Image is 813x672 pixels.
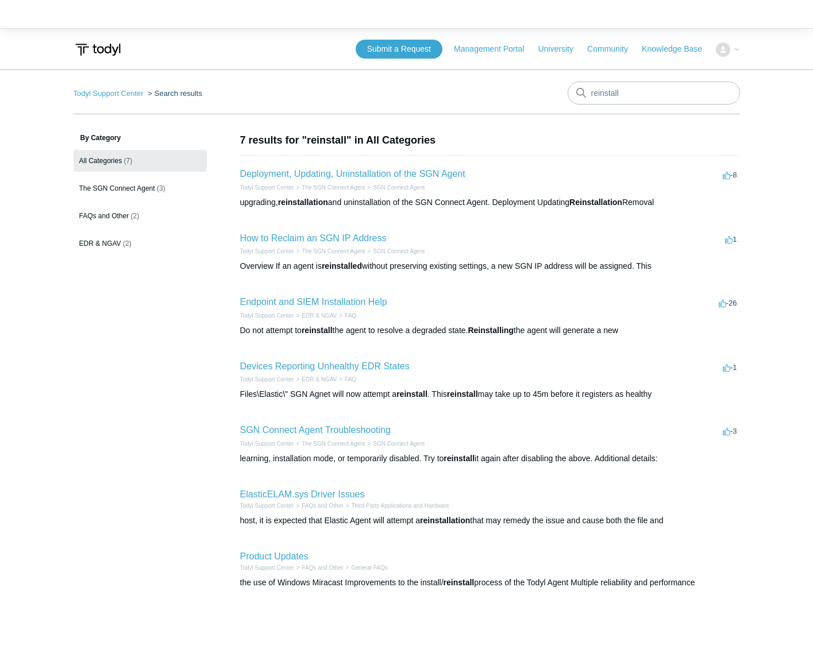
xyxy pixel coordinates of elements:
[240,311,294,320] li: Todyl Support Center
[240,388,740,400] div: Files\Elastic\" SGN Agnet will now attempt a . This may take up to 45m before it registers as hea...
[240,551,309,561] a: Product Updates
[240,248,294,254] a: Todyl Support Center
[337,311,356,320] li: FAQ
[345,312,356,319] a: FAQ
[294,501,343,510] li: FAQs and Other
[74,133,207,143] h3: By Category
[723,427,737,435] span: -3
[365,183,425,192] li: SGN Connect Agent
[79,212,129,220] span: FAQs and Other
[145,89,202,98] li: Search results
[240,425,391,435] a: SGN Connect Agent Troubleshooting
[345,376,356,383] a: FAQ
[240,196,740,208] div: upgrading, and uninstallation of the SGN Connect Agent. Deployment Updating Removal
[302,441,365,447] a: The SGN Connect Agent
[240,260,740,272] div: Overview If an agent is without preserving existing settings, a new SGN IP address will be assign...
[356,40,442,59] a: Submit a Request
[538,43,584,55] a: University
[74,205,207,227] a: FAQs and Other (2)
[240,565,294,571] a: Todyl Support Center
[294,375,337,384] li: EDR & NGAV
[302,376,337,383] a: EDR & NGAV
[454,43,535,55] a: Management Portal
[294,439,365,448] li: The SGN Connect Agent
[396,389,427,399] em: reinstall
[719,299,737,307] span: -26
[468,326,513,335] em: Reinstalling
[240,439,294,448] li: Todyl Support Center
[337,375,356,384] li: FAQ
[124,157,133,165] span: (7)
[240,297,387,307] a: Endpoint and SIEM Installation Help
[278,198,328,207] em: reinstallation
[344,501,449,510] li: Third Party Applications and Hardware
[240,184,294,191] a: Todyl Support Center
[240,169,465,179] a: Deployment, Updating, Uninstallation of the SGN Agent
[74,233,207,254] a: EDR & NGAV (2)
[294,563,343,572] li: FAQs and Other
[240,441,294,447] a: Todyl Support Center
[365,439,425,448] li: SGN Connect Agent
[240,577,740,589] div: the use of Windows Miracast Improvements to the install/ process of the Todyl Agent Multiple reli...
[240,325,740,337] div: Do not attempt to the agent to resolve a degraded state. the agent will generate a new
[294,247,365,256] li: The SGN Connect Agent
[302,565,343,571] a: FAQs and Other
[373,441,425,447] a: SGN Connect Agent
[123,240,132,248] span: (2)
[240,376,294,383] a: Todyl Support Center
[240,312,294,319] a: Todyl Support Center
[587,43,639,55] a: Community
[723,363,737,372] span: -1
[240,563,294,572] li: Todyl Support Center
[240,183,294,192] li: Todyl Support Center
[642,43,714,55] a: Knowledge Base
[302,326,333,335] em: reinstall
[131,212,140,220] span: (2)
[302,503,343,509] a: FAQs and Other
[74,89,144,98] a: Todyl Support Center
[240,247,294,256] li: Todyl Support Center
[725,235,737,244] span: 1
[373,184,425,191] a: SGN Connect Agent
[74,89,146,98] li: Todyl Support Center
[74,150,207,172] a: All Categories (7)
[444,578,475,587] em: reinstall
[569,198,622,207] em: Reinstallation
[344,563,388,572] li: General FAQs
[240,515,740,527] div: host, it is expected that Elastic Agent will attempt a that may remedy the issue and cause both t...
[240,501,294,510] li: Todyl Support Center
[74,177,207,199] a: The SGN Connect Agent (3)
[79,240,121,248] span: EDR & NGAV
[240,489,365,499] a: ElasticELAM.sys Driver Issues
[447,389,478,399] em: reinstall
[240,133,740,148] h1: 7 results for "reinstall" in All Categories
[568,82,740,105] input: Search
[240,233,387,243] a: How to Reclaim an SGN IP Address
[74,39,122,60] img: Todyl Support Center Help Center home page
[302,312,337,319] a: EDR & NGAV
[373,248,425,254] a: SGN Connect Agent
[79,157,122,165] span: All Categories
[365,247,425,256] li: SGN Connect Agent
[302,248,365,254] a: The SGN Connect Agent
[420,516,470,525] em: reinstallation
[79,184,155,192] span: The SGN Connect Agent
[294,183,365,192] li: The SGN Connect Agent
[302,184,365,191] a: The SGN Connect Agent
[723,171,737,179] span: -8
[240,503,294,509] a: Todyl Support Center
[351,565,387,571] a: General FAQs
[157,184,165,192] span: (3)
[240,453,740,465] div: learning, installation mode, or temporarily disabled. Try to it again after disabling the above. ...
[351,503,449,509] a: Third Party Applications and Hardware
[240,375,294,384] li: Todyl Support Center
[322,261,362,271] em: reinstalled
[294,311,337,320] li: EDR & NGAV
[240,361,410,371] a: Devices Reporting Unhealthy EDR States
[444,454,475,463] em: reinstall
